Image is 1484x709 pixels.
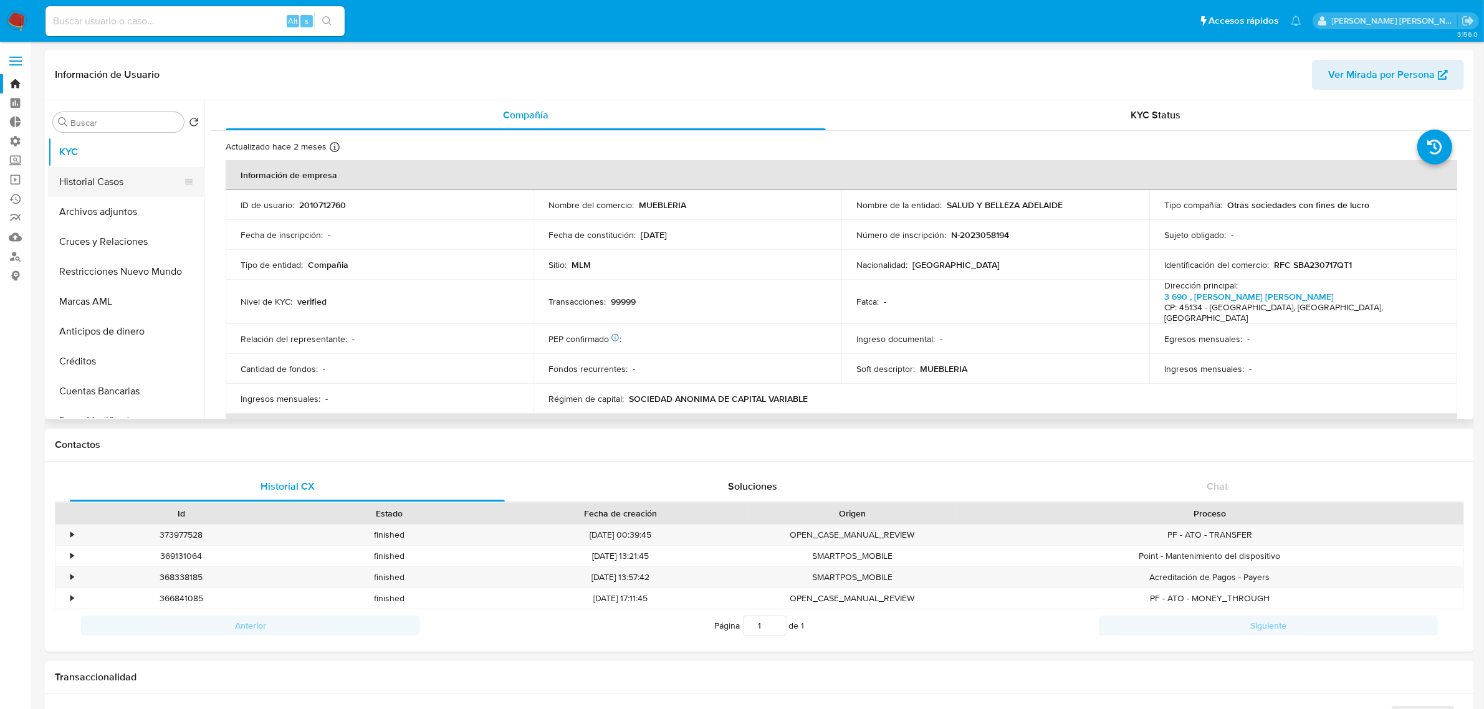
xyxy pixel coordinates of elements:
button: Marcas AML [48,287,204,316]
p: SALUD Y BELLEZA ADELAIDE [947,199,1063,211]
button: Ver Mirada por Persona [1312,60,1464,90]
div: Point - Mantenimiento del dispositivo [956,546,1463,566]
p: - [325,393,328,404]
p: Nivel de KYC : [241,296,292,307]
div: Fecha de creación [502,507,740,520]
div: Id [86,507,276,520]
div: 373977528 [77,525,285,545]
button: Restricciones Nuevo Mundo [48,257,204,287]
p: Soft descriptor : [856,363,915,374]
h4: CP: 45134 - [GEOGRAPHIC_DATA], [GEOGRAPHIC_DATA], [GEOGRAPHIC_DATA] [1164,302,1437,324]
p: MLM [572,259,591,270]
p: Actualizado hace 2 meses [226,141,327,153]
p: MUEBLERIA [920,363,967,374]
span: Ver Mirada por Persona [1328,60,1435,90]
button: Siguiente [1099,616,1438,635]
span: Accesos rápidos [1209,14,1278,27]
span: Compañía [503,108,548,122]
th: Información de empresa [226,160,1457,190]
p: [GEOGRAPHIC_DATA] [912,259,1000,270]
div: • [70,592,74,604]
div: finished [285,588,492,609]
p: 99999 [611,296,636,307]
p: Nombre de la entidad : [856,199,942,211]
p: Egresos mensuales : [1164,333,1242,345]
button: Buscar [58,117,68,127]
p: Cantidad de fondos : [241,363,318,374]
button: Cuentas Bancarias [48,376,204,406]
p: Régimen de capital : [548,393,624,404]
p: Fecha de constitución : [548,229,636,240]
p: Fatca : [856,296,879,307]
p: Sitio : [548,259,567,270]
p: ID de usuario : [241,199,294,211]
div: OPEN_CASE_MANUAL_REVIEW [749,588,956,609]
p: - [323,363,325,374]
p: verified [297,296,327,307]
p: Tipo de entidad : [241,259,303,270]
div: PF - ATO - MONEY_THROUGH [956,588,1463,609]
div: 366841085 [77,588,285,609]
button: Cruces y Relaciones [48,227,204,257]
p: MUEBLERIA [639,199,686,211]
button: Créditos [48,346,204,376]
div: [DATE] 13:21:45 [493,546,749,566]
h1: Información de Usuario [55,69,160,81]
div: OPEN_CASE_MANUAL_REVIEW [749,525,956,545]
div: finished [285,567,492,588]
a: Salir [1462,14,1475,27]
p: Ingreso documental : [856,333,935,345]
div: 368338185 [77,567,285,588]
input: Buscar [70,117,179,128]
p: Ingresos mensuales : [241,393,320,404]
div: finished [285,525,492,545]
span: 1 [802,619,805,632]
p: - [1231,229,1233,240]
a: Notificaciones [1291,16,1301,26]
p: 2010712760 [299,199,346,211]
p: PEP confirmado : [548,333,621,345]
span: Página de [715,616,805,635]
div: SMARTPOS_MOBILE [749,567,956,588]
p: - [940,333,942,345]
div: • [70,550,74,562]
p: - [633,363,635,374]
p: Ingresos mensuales : [1164,363,1244,374]
div: finished [285,546,492,566]
p: Fecha de inscripción : [241,229,323,240]
a: 3 690 , [PERSON_NAME] [PERSON_NAME] [1164,290,1334,303]
span: Historial CX [261,479,315,493]
span: Soluciones [728,479,777,493]
p: Tipo compañía : [1164,199,1222,211]
button: Anticipos de dinero [48,316,204,346]
span: KYC Status [1131,108,1181,122]
p: Nacionalidad : [856,259,907,270]
span: s [305,15,309,27]
th: Datos de contacto [226,414,1457,444]
p: Compañia [308,259,348,270]
div: PF - ATO - TRANSFER [956,525,1463,545]
h1: Contactos [55,439,1464,451]
div: [DATE] 00:39:45 [493,525,749,545]
p: - [352,333,355,345]
div: Origen [757,507,947,520]
p: Otras sociedades con fines de lucro [1227,199,1369,211]
p: daniela.lagunesrodriguez@mercadolibre.com.mx [1332,15,1458,27]
button: Volver al orden por defecto [189,117,199,131]
p: [DATE] [641,229,667,240]
button: Historial Casos [48,167,194,197]
div: Proceso [965,507,1455,520]
span: Chat [1207,479,1228,493]
p: Identificación del comercio : [1164,259,1269,270]
div: • [70,571,74,583]
button: Anterior [81,616,420,635]
p: Fondos recurrentes : [548,363,628,374]
p: Nombre del comercio : [548,199,634,211]
p: - [1247,333,1250,345]
p: Sujeto obligado : [1164,229,1226,240]
p: - [1249,363,1252,374]
button: search-icon [314,12,340,30]
span: Alt [288,15,298,27]
p: SOCIEDAD ANONIMA DE CAPITAL VARIABLE [629,393,808,404]
h1: Transaccionalidad [55,671,1464,683]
